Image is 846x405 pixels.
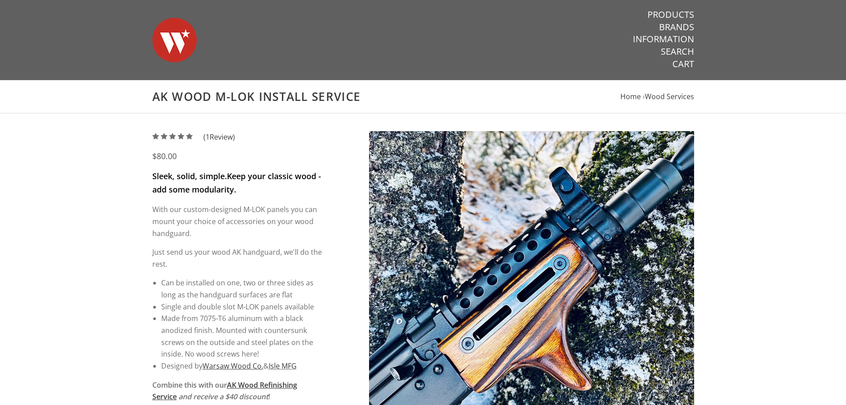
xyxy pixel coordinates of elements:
[152,246,322,270] p: Just send us your wood AK handguard, we'll do the rest.
[661,46,694,57] a: Search
[152,9,197,71] img: Warsaw Wood Co.
[206,132,210,142] span: 1
[152,171,227,181] strong: Sleek, solid, simple.
[203,131,235,143] span: ( Review)
[161,360,322,372] li: Designed by &
[152,89,694,104] h1: AK Wood M-LOK Install Service
[152,204,322,239] p: With our custom-designed M-LOK panels you can mount your choice of accessories on your wood handg...
[161,301,322,313] li: Single and double slot M-LOK panels available
[152,171,321,195] strong: Keep your classic wood - add some modularity.
[643,91,694,103] li: ›
[659,21,694,33] a: Brands
[633,33,694,45] a: Information
[161,277,322,301] li: Can be installed on one, two or three sides as long as the handguard surfaces are flat
[269,361,297,371] a: Isle MFG
[152,380,297,402] strong: Combine this with our !
[672,58,694,70] a: Cart
[645,92,694,101] a: Wood Services
[179,392,268,401] em: and receive a $40 discount
[620,92,641,101] a: Home
[203,361,263,371] a: Warsaw Wood Co.
[152,132,235,142] a: (1Review)
[152,151,177,161] span: $80.00
[161,313,322,360] li: Made from 7075-T6 aluminum with a black anodized finish. Mounted with countersunk screws on the o...
[647,9,694,20] a: Products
